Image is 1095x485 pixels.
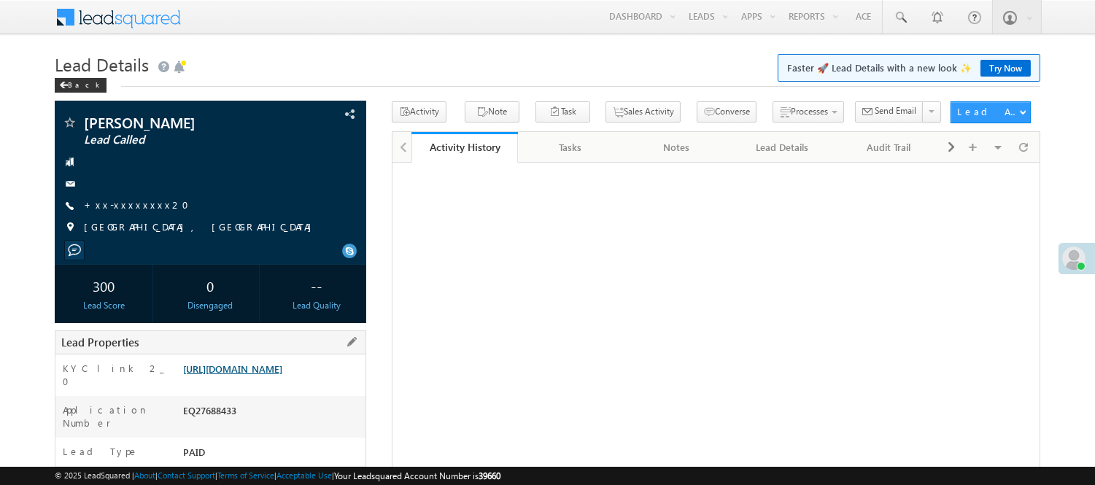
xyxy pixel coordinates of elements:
span: 39660 [479,470,500,481]
div: -- [271,272,362,299]
button: Note [465,101,519,123]
div: Tasks [530,139,611,156]
a: Tasks [518,132,624,163]
button: Sales Activity [605,101,681,123]
button: Lead Actions [951,101,1031,123]
div: Disengaged [165,299,255,312]
div: Back [55,78,107,93]
div: PAID [179,445,365,465]
a: Try Now [980,60,1031,77]
span: Your Leadsquared Account Number is [334,470,500,481]
a: Contact Support [158,470,215,480]
div: Audit Trail [848,139,929,156]
a: Audit Trail [836,132,942,163]
a: About [134,470,155,480]
span: Processes [791,106,828,117]
div: Lead Actions [957,105,1019,118]
div: 0 [165,272,255,299]
button: Activity [392,101,446,123]
a: Activity History [411,132,517,163]
span: Lead Called [84,133,277,147]
a: Terms of Service [217,470,274,480]
span: [GEOGRAPHIC_DATA], [GEOGRAPHIC_DATA] [84,220,319,235]
button: Processes [773,101,844,123]
button: Send Email [855,101,924,123]
a: +xx-xxxxxxxx20 [84,198,198,211]
div: Notes [635,139,716,156]
a: [URL][DOMAIN_NAME] [183,362,282,375]
label: Lead Type [63,445,139,458]
label: KYC link 2_0 [63,362,168,388]
div: Activity History [422,140,506,154]
a: Notes [624,132,730,163]
div: Lead Score [58,299,149,312]
span: © 2025 LeadSquared | | | | | [55,469,500,483]
button: Task [535,101,590,123]
span: Lead Details [55,53,149,76]
a: Acceptable Use [276,470,332,480]
div: Lead Quality [271,299,362,312]
span: Lead Properties [61,335,139,349]
a: Back [55,77,114,90]
a: Lead Details [730,132,836,163]
span: Faster 🚀 Lead Details with a new look ✨ [787,61,1031,75]
span: Send Email [875,104,917,117]
button: Converse [697,101,757,123]
div: 300 [58,272,149,299]
label: Application Number [63,403,168,430]
div: Lead Details [742,139,823,156]
span: [PERSON_NAME] [84,115,277,130]
div: EQ27688433 [179,403,365,424]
